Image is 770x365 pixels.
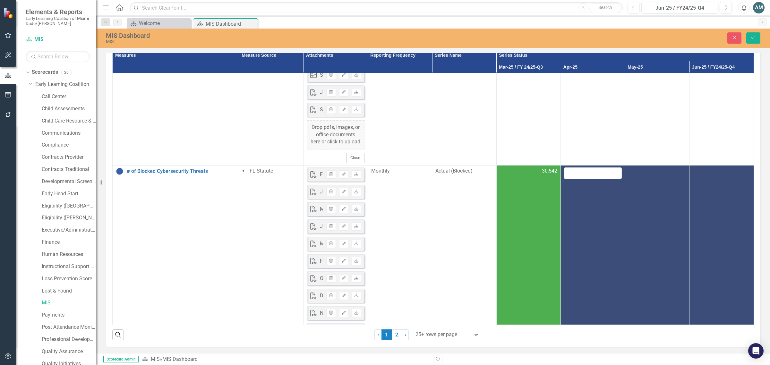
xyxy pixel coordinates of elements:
[320,292,338,300] div: Dec.pdf
[42,336,96,343] a: Professional Development Institute
[26,36,90,43] a: MIS
[26,16,90,26] small: Early Learning Coalition of Miami Dade/[PERSON_NAME]
[598,5,612,10] span: Search
[320,223,338,230] div: Jan.pdf
[320,72,401,79] div: ScoreCardPendingTickets_OELB.jpg
[3,7,14,18] img: ClearPoint Strategy
[42,311,96,319] a: Payments
[142,356,428,363] div: »
[127,168,236,174] a: # of Blocked Cybersecurity Threats
[42,178,96,185] a: Developmental Screening Compliance
[320,206,359,213] div: Mar antivirus.pdf
[116,167,124,175] img: No Information
[405,332,406,338] span: ›
[139,19,189,27] div: Welcome
[320,240,338,248] div: Mar.pdf
[589,3,621,12] button: Search
[42,299,96,307] a: MIS
[42,190,96,198] a: Early Head Start
[128,19,189,27] a: Welcome
[42,202,96,210] a: Eligibility ([GEOGRAPHIC_DATA])
[162,356,198,362] div: MIS Dashboard
[106,32,476,39] div: MIS Dashboard
[42,154,96,161] a: Contracts Provider
[320,310,338,317] div: Nov.pdf
[641,2,718,13] button: Jun-25 / FY24/25-Q4
[42,117,96,125] a: Child Care Resource & Referral (CCR&R)
[35,81,96,88] a: Early Learning Coalition
[42,141,96,149] a: Compliance
[371,167,429,175] div: Monthly
[320,188,358,196] div: Jan antivirus.pdf
[42,214,96,222] a: Eligibility ([PERSON_NAME])
[644,4,716,12] div: Jun-25 / FY24/25-Q4
[42,348,96,355] a: Quality Assurance
[42,166,96,173] a: Contracts Traditional
[320,106,436,114] div: StandardTechnicalSupportResponseTime_ESRI.pdf
[26,51,90,62] input: Search Below...
[753,2,765,13] button: AM
[42,93,96,100] a: Call Center
[320,89,389,96] div: Jan_to_Sept_2020_Results.pdf
[103,356,139,362] span: Scorecard Admin
[542,167,557,175] span: 30,542
[130,2,623,13] input: Search ClearPoint...
[320,275,337,282] div: Oct.pdf
[748,343,764,359] div: Open Intercom Messenger
[42,105,96,113] a: Child Assessments
[42,287,96,295] a: Lost & Found
[307,120,364,150] div: Drop pdfs, images, or office documents here or click to upload
[42,130,96,137] a: Communications
[151,356,160,362] a: MIS
[346,153,364,163] button: Close
[42,251,96,258] a: Human Resources
[42,275,96,283] a: Loss Prevention Scorecard
[32,69,58,76] a: Scorecards
[106,39,476,44] div: MIS
[381,329,392,340] span: 1
[206,20,256,28] div: MIS Dashboard
[392,329,402,340] a: 2
[250,168,273,174] span: FL Statute
[42,239,96,246] a: Finance
[320,258,337,265] div: Feb.pdf
[61,70,72,75] div: 26
[435,167,493,175] span: Actual (Blocked)
[377,332,379,338] span: ‹
[320,171,358,178] div: Feb antivirus.pdf
[26,8,90,16] span: Elements & Reports
[42,226,96,234] a: Executive/Administrative
[42,263,96,270] a: Instructional Support Services
[42,324,96,331] a: Post Attendance Monitoring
